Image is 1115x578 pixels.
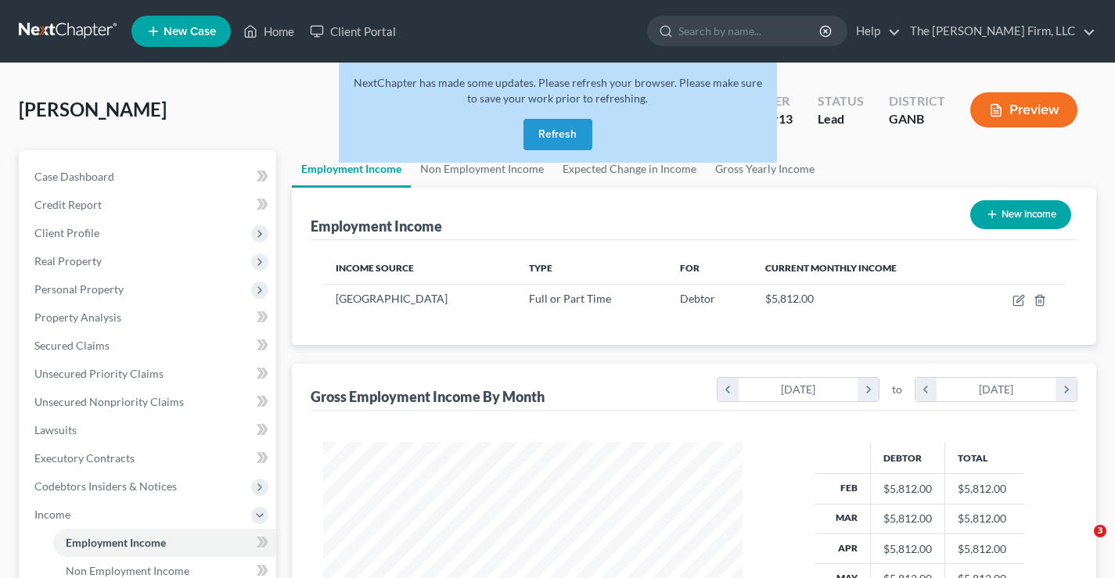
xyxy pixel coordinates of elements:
[22,360,276,388] a: Unsecured Priority Claims
[970,200,1071,229] button: New Income
[883,481,932,497] div: $5,812.00
[739,378,858,401] div: [DATE]
[870,442,944,473] th: Debtor
[34,479,177,493] span: Codebtors Insiders & Notices
[529,292,611,305] span: Full or Part Time
[34,367,164,380] span: Unsecured Priority Claims
[19,98,167,120] span: [PERSON_NAME]
[1094,525,1106,537] span: 3
[818,92,864,110] div: Status
[34,423,77,436] span: Lawsuits
[34,311,121,324] span: Property Analysis
[1056,378,1077,401] i: chevron_right
[34,198,102,211] span: Credit Report
[354,76,762,105] span: NextChapter has made some updates. Please refresh your browser. Please make sure to save your wor...
[944,504,1024,533] td: $5,812.00
[164,26,216,38] span: New Case
[336,292,448,305] span: [GEOGRAPHIC_DATA]
[915,378,937,401] i: chevron_left
[1062,525,1099,562] iframe: Intercom live chat
[944,442,1024,473] th: Total
[22,416,276,444] a: Lawsuits
[889,92,945,110] div: District
[944,533,1024,563] td: $5,812.00
[34,451,135,465] span: Executory Contracts
[718,378,739,401] i: chevron_left
[889,110,945,128] div: GANB
[22,332,276,360] a: Secured Claims
[858,378,879,401] i: chevron_right
[66,536,166,549] span: Employment Income
[815,504,871,533] th: Mar
[678,16,822,45] input: Search by name...
[765,262,897,274] span: Current Monthly Income
[970,92,1077,127] button: Preview
[336,262,414,274] span: Income Source
[937,378,1056,401] div: [DATE]
[883,511,932,526] div: $5,812.00
[53,529,276,557] a: Employment Income
[34,395,184,408] span: Unsecured Nonpriority Claims
[765,292,814,305] span: $5,812.00
[311,217,442,235] div: Employment Income
[22,444,276,472] a: Executory Contracts
[34,282,124,296] span: Personal Property
[22,388,276,416] a: Unsecured Nonpriority Claims
[34,226,99,239] span: Client Profile
[34,508,70,521] span: Income
[883,541,932,557] div: $5,812.00
[848,17,901,45] a: Help
[34,254,102,267] span: Real Property
[292,150,411,188] a: Employment Income
[892,382,902,397] span: to
[22,303,276,332] a: Property Analysis
[523,119,592,150] button: Refresh
[22,163,276,191] a: Case Dashboard
[818,110,864,128] div: Lead
[34,170,114,183] span: Case Dashboard
[680,262,700,274] span: For
[815,474,871,504] th: Feb
[944,474,1024,504] td: $5,812.00
[311,387,545,406] div: Gross Employment Income By Month
[34,339,110,352] span: Secured Claims
[902,17,1095,45] a: The [PERSON_NAME] Firm, LLC
[236,17,302,45] a: Home
[66,564,189,577] span: Non Employment Income
[815,533,871,563] th: Apr
[529,262,552,274] span: Type
[680,292,715,305] span: Debtor
[779,111,793,126] span: 13
[22,191,276,219] a: Credit Report
[302,17,404,45] a: Client Portal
